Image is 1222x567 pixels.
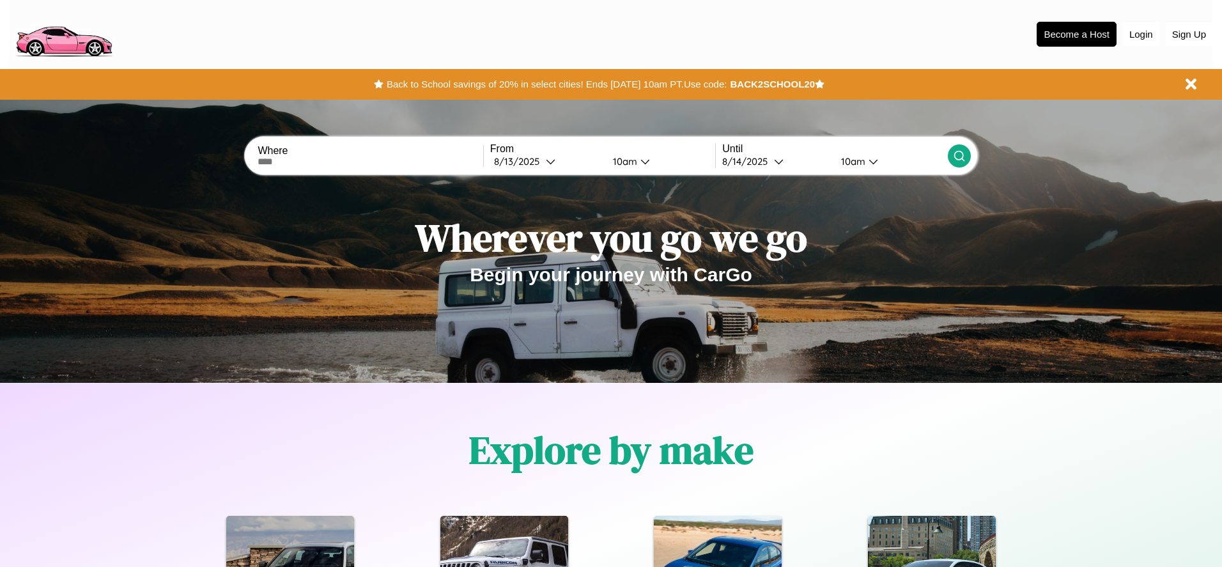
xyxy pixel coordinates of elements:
button: 10am [603,155,715,168]
button: Login [1123,22,1159,46]
div: 10am [835,155,869,167]
h1: Explore by make [469,424,754,476]
button: Back to School savings of 20% in select cities! Ends [DATE] 10am PT.Use code: [383,75,730,93]
label: From [490,143,715,155]
img: logo [10,6,118,60]
button: Become a Host [1037,22,1117,47]
button: 10am [831,155,947,168]
div: 8 / 14 / 2025 [722,155,774,167]
label: Where [258,145,483,157]
label: Until [722,143,947,155]
div: 8 / 13 / 2025 [494,155,546,167]
button: 8/13/2025 [490,155,603,168]
b: BACK2SCHOOL20 [730,79,815,89]
div: 10am [607,155,640,167]
button: Sign Up [1166,22,1212,46]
